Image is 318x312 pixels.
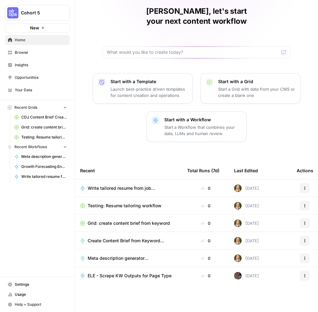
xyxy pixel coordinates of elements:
[21,124,67,130] span: Grid: create content brief from keyword
[21,10,59,16] span: Cohort 5
[234,184,242,192] img: r24b6keouon8mlof60ptx1lwn1nq
[21,164,67,169] span: Growth Forecasting Engine
[15,75,67,80] span: Opportunities
[107,49,279,55] input: What would you like to create today?
[88,238,172,244] span: Create Content Brief from Keyword ([PERSON_NAME])
[5,299,70,309] button: Help + Support
[187,185,224,191] div: 0
[187,238,224,244] div: 0
[15,50,67,55] span: Browse
[15,87,67,93] span: Your Data
[12,152,70,162] a: Meta description generator ([PERSON_NAME])
[110,86,187,98] p: Launch best-practice driven templates for content creation and operations
[5,73,70,83] a: Opportunities
[5,48,70,58] a: Browse
[146,111,247,142] button: Start with a WorkflowStart a Workflow that combines your data, LLMs and human review
[80,220,177,226] a: Grid: create content brief from keyword
[80,238,177,244] a: Create Content Brief from Keyword ([PERSON_NAME])
[80,203,177,209] a: Testing: Resume tailoring workflow
[234,272,242,279] img: awj6ga5l37uips87mhndydh57ioo
[80,185,177,191] a: Write tailored resume from job description – Built by [PERSON_NAME] ([PERSON_NAME]) [PERSON_NAME]
[21,134,67,140] span: Testing: Resume tailoring workflow
[187,203,224,209] div: 0
[187,273,224,279] div: 0
[5,35,70,45] a: Home
[218,78,295,85] p: Start with a Grid
[234,162,258,179] div: Last Edited
[234,202,259,209] div: [DATE]
[234,202,242,209] img: r24b6keouon8mlof60ptx1lwn1nq
[234,184,259,192] div: [DATE]
[234,219,259,227] div: [DATE]
[88,273,172,279] span: ELE - Scrape KW Outputs for Page Type
[15,282,67,287] span: Settings
[88,255,172,261] span: Meta description generator ([PERSON_NAME])
[80,162,177,179] div: Recent
[15,62,67,68] span: Insights
[88,203,162,209] span: Testing: Resume tailoring workflow
[21,114,67,120] span: CDJ Content Brief Creation Grid
[5,60,70,70] a: Insights
[80,273,177,279] a: ELE - Scrape KW Outputs for Page Type
[218,86,295,98] p: Start a Grid with data from your CMS or create a blank one
[30,25,39,31] span: New
[15,292,67,297] span: Usage
[21,154,67,159] span: Meta description generator ([PERSON_NAME])
[5,279,70,289] a: Settings
[164,124,241,137] p: Start a Workflow that combines your data, LLMs and human review
[234,237,259,244] div: [DATE]
[110,78,187,85] p: Start with a Template
[187,255,224,261] div: 0
[88,220,170,226] span: Grid: create content brief from keyword
[12,112,70,122] a: CDJ Content Brief Creation Grid
[200,73,300,104] button: Start with a GridStart a Grid with data from your CMS or create a blank one
[234,254,259,262] div: [DATE]
[5,103,70,112] button: Recent Grids
[12,132,70,142] a: Testing: Resume tailoring workflow
[234,254,242,262] img: r24b6keouon8mlof60ptx1lwn1nq
[14,144,47,150] span: Recent Workflows
[7,7,18,18] img: Cohort 5 Logo
[234,219,242,227] img: r24b6keouon8mlof60ptx1lwn1nq
[80,255,177,261] a: Meta description generator ([PERSON_NAME])
[5,289,70,299] a: Usage
[88,185,172,191] span: Write tailored resume from job description – Built by [PERSON_NAME] ([PERSON_NAME]) [PERSON_NAME]
[93,73,193,104] button: Start with a TemplateLaunch best-practice driven templates for content creation and operations
[5,23,70,33] button: New
[15,37,67,43] span: Home
[103,6,290,26] h1: [PERSON_NAME], let's start your next content workflow
[164,117,241,123] p: Start with a Workflow
[14,105,37,110] span: Recent Grids
[187,220,224,226] div: 0
[12,122,70,132] a: Grid: create content brief from keyword
[21,174,67,179] span: Write tailored resume from job description – Built by [PERSON_NAME] ([PERSON_NAME]) [PERSON_NAME]
[12,162,70,172] a: Growth Forecasting Engine
[234,272,259,279] div: [DATE]
[234,237,242,244] img: r24b6keouon8mlof60ptx1lwn1nq
[297,162,313,179] div: Actions
[5,85,70,95] a: Your Data
[15,302,67,307] span: Help + Support
[187,162,219,179] div: Total Runs (7d)
[5,5,70,21] button: Workspace: Cohort 5
[5,142,70,152] button: Recent Workflows
[12,172,70,182] a: Write tailored resume from job description – Built by [PERSON_NAME] ([PERSON_NAME]) [PERSON_NAME]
